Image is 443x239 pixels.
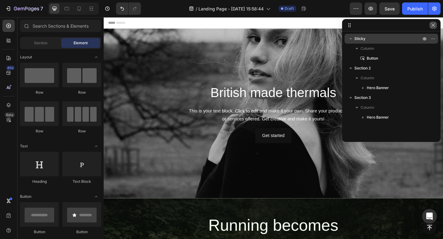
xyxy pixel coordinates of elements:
[91,192,101,202] span: Toggle open
[361,45,374,52] span: Column
[367,55,378,61] span: Button
[91,141,101,151] span: Toggle open
[20,20,101,32] input: Search Sections & Elements
[285,6,294,11] span: Draft
[104,17,443,239] iframe: Design area
[354,95,371,101] span: Section 3
[361,104,374,111] span: Column
[422,209,437,224] div: Open Intercom Messenger
[367,114,389,120] span: Hero Banner
[198,6,264,12] span: Landing Page - [DATE] 15:58:44
[354,65,371,71] span: Section 2
[91,52,101,62] span: Toggle open
[20,128,59,134] div: Row
[62,90,101,95] div: Row
[172,124,197,133] div: Get started
[74,40,88,46] span: Element
[5,112,15,117] div: Beta
[165,121,204,137] button: Get started
[2,2,46,15] button: 7
[20,54,32,60] span: Layout
[5,97,364,116] div: This is your text block. Click to edit and make it your own. Share your product's story or servic...
[367,85,389,91] span: Hero Banner
[6,65,15,70] div: 450
[20,194,31,199] span: Button
[5,72,364,92] h2: British made thermals
[385,6,395,11] span: Save
[20,229,59,235] div: Button
[116,2,141,15] div: Undo/Redo
[379,2,400,15] button: Save
[407,6,423,12] div: Publish
[20,179,59,184] div: Heading
[34,40,47,46] span: Section
[20,90,59,95] div: Row
[354,36,365,42] span: Sticky
[62,229,101,235] div: Button
[62,179,101,184] div: Text Block
[402,2,428,15] button: Publish
[40,5,43,12] p: 7
[361,75,374,81] span: Column
[62,128,101,134] div: Row
[196,6,197,12] span: /
[20,143,28,149] span: Text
